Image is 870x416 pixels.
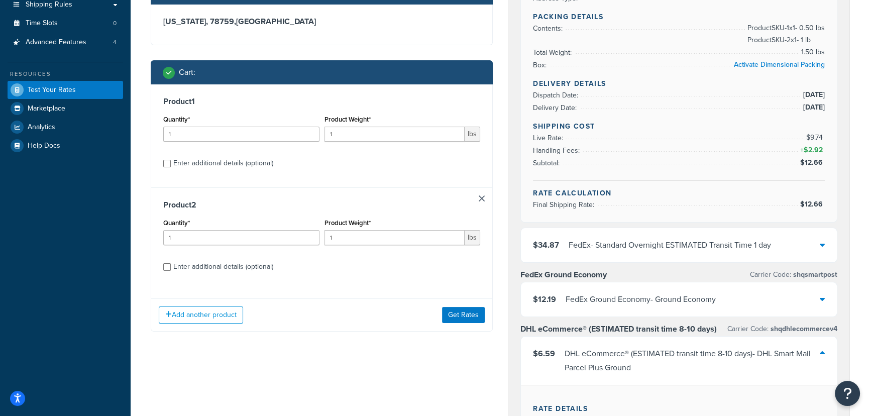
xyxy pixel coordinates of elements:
[801,89,825,101] span: [DATE]
[806,132,825,143] span: $9.74
[26,1,72,9] span: Shipping Rules
[28,105,65,113] span: Marketplace
[163,200,480,210] h3: Product 2
[465,230,480,245] span: lbs
[533,188,825,198] h4: Rate Calculation
[465,127,480,142] span: lbs
[835,381,860,406] button: Open Resource Center
[8,118,123,136] a: Analytics
[179,68,195,77] h2: Cart :
[8,14,123,33] a: Time Slots0
[442,307,485,323] button: Get Rates
[533,60,549,70] span: Box:
[533,293,556,305] span: $12.19
[745,22,825,46] span: Product SKU-1 x 1 - 0.50 lbs Product SKU-2 x 1 - 1 lb
[800,199,825,210] span: $12.66
[163,263,171,271] input: Enter additional details (optional)
[566,292,716,306] div: FedEx Ground Economy - Ground Economy
[26,38,86,47] span: Advanced Features
[791,269,837,280] span: shqsmartpost
[803,145,825,155] span: $2.92
[798,144,825,156] span: +
[569,238,771,252] div: FedEx - Standard Overnight ESTIMATED Transit Time 1 day
[533,145,582,156] span: Handling Fees:
[113,38,117,47] span: 4
[533,121,825,132] h4: Shipping Cost
[163,127,319,142] input: 0
[533,133,566,143] span: Live Rate:
[533,78,825,89] h4: Delivery Details
[533,90,581,100] span: Dispatch Date:
[533,12,825,22] h4: Packing Details
[8,81,123,99] a: Test Your Rates
[799,46,825,58] span: 1.50 lbs
[173,156,273,170] div: Enter additional details (optional)
[533,403,825,414] h4: Rate Details
[8,137,123,155] a: Help Docs
[750,268,837,282] p: Carrier Code:
[324,127,465,142] input: 0.00
[163,160,171,167] input: Enter additional details (optional)
[533,199,597,210] span: Final Shipping Rate:
[769,324,837,334] span: shqdhlecommercev4
[533,102,579,113] span: Delivery Date:
[533,158,562,168] span: Subtotal:
[520,270,607,280] h3: FedEx Ground Economy
[8,33,123,52] a: Advanced Features4
[163,17,480,27] h3: [US_STATE], 78759 , [GEOGRAPHIC_DATA]
[801,101,825,114] span: [DATE]
[520,324,717,334] h3: DHL eCommerce® (ESTIMATED transit time 8-10 days)
[113,19,117,28] span: 0
[8,14,123,33] li: Time Slots
[28,86,76,94] span: Test Your Rates
[479,195,485,201] a: Remove Item
[800,157,825,168] span: $12.66
[163,230,319,245] input: 0
[159,306,243,324] button: Add another product
[533,239,559,251] span: $34.87
[734,59,825,70] a: Activate Dimensional Packing
[324,116,371,123] label: Product Weight*
[28,123,55,132] span: Analytics
[727,322,837,336] p: Carrier Code:
[324,230,465,245] input: 0.00
[324,219,371,227] label: Product Weight*
[26,19,58,28] span: Time Slots
[565,347,820,375] div: DHL eCommerce® (ESTIMATED transit time 8-10 days) - DHL Smart Mail Parcel Plus Ground
[533,47,574,58] span: Total Weight:
[533,23,565,34] span: Contents:
[163,116,190,123] label: Quantity*
[8,99,123,118] a: Marketplace
[28,142,60,150] span: Help Docs
[8,70,123,78] div: Resources
[173,260,273,274] div: Enter additional details (optional)
[163,219,190,227] label: Quantity*
[163,96,480,107] h3: Product 1
[8,33,123,52] li: Advanced Features
[533,348,555,359] span: $6.59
